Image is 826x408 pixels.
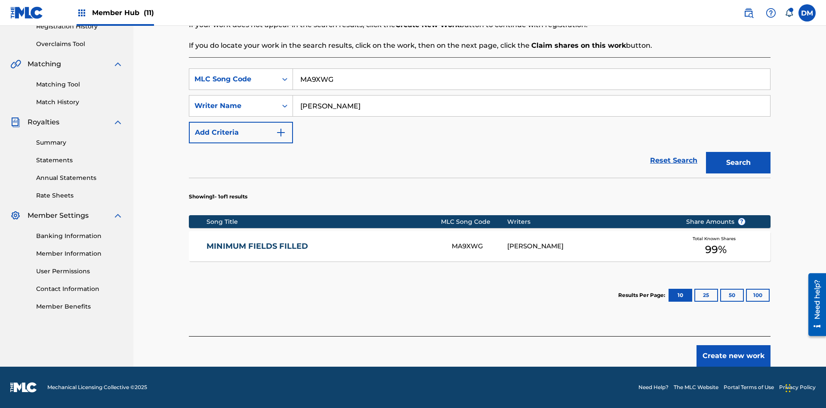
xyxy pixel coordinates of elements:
a: Portal Terms of Use [724,383,774,391]
div: Help [762,4,780,22]
img: Royalties [10,117,21,127]
img: expand [113,59,123,69]
a: Need Help? [638,383,669,391]
img: Matching [10,59,21,69]
span: 99 % [705,242,727,257]
a: Reset Search [646,151,702,170]
span: Matching [28,59,61,69]
a: MINIMUM FIELDS FILLED [206,241,441,251]
form: Search Form [189,68,771,178]
div: Song Title [206,217,441,226]
span: Member Settings [28,210,89,221]
img: MLC Logo [10,6,43,19]
button: Create new work [697,345,771,367]
a: Rate Sheets [36,191,123,200]
img: expand [113,210,123,221]
img: Member Settings [10,210,21,221]
div: User Menu [798,4,816,22]
a: Member Information [36,249,123,258]
a: Summary [36,138,123,147]
a: Registration History [36,22,123,31]
button: 25 [694,289,718,302]
a: Matching Tool [36,80,123,89]
button: Search [706,152,771,173]
a: Public Search [740,4,757,22]
a: Contact Information [36,284,123,294]
p: If you do locate your work in the search results, click on the work, then on the next page, click... [189,40,771,51]
div: [PERSON_NAME] [507,241,673,251]
iframe: Resource Center [802,270,826,340]
div: Writer Name [194,101,272,111]
img: logo [10,382,37,393]
a: Overclaims Tool [36,40,123,49]
span: (11) [144,9,154,17]
span: ? [738,218,745,225]
span: Share Amounts [686,217,746,226]
span: Member Hub [92,8,154,18]
button: 10 [669,289,692,302]
span: Mechanical Licensing Collective © 2025 [47,383,147,391]
a: Privacy Policy [779,383,816,391]
img: Top Rightsholders [77,8,87,18]
div: Writers [507,217,673,226]
p: Showing 1 - 1 of 1 results [189,193,247,201]
div: MA9XWG [452,241,507,251]
a: User Permissions [36,267,123,276]
img: expand [113,117,123,127]
a: The MLC Website [674,383,718,391]
img: help [766,8,776,18]
a: Annual Statements [36,173,123,182]
button: 50 [720,289,744,302]
div: MLC Song Code [441,217,507,226]
iframe: Chat Widget [783,367,826,408]
a: Statements [36,156,123,165]
a: Match History [36,98,123,107]
span: Total Known Shares [693,235,739,242]
a: Banking Information [36,232,123,241]
span: Royalties [28,117,59,127]
button: Add Criteria [189,122,293,143]
img: 9d2ae6d4665cec9f34b9.svg [276,127,286,138]
a: Member Benefits [36,302,123,311]
button: 100 [746,289,770,302]
div: Notifications [785,9,793,17]
p: Results Per Page: [618,291,667,299]
img: search [743,8,754,18]
div: Drag [786,375,791,401]
div: MLC Song Code [194,74,272,84]
strong: Claim shares on this work [531,41,626,49]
